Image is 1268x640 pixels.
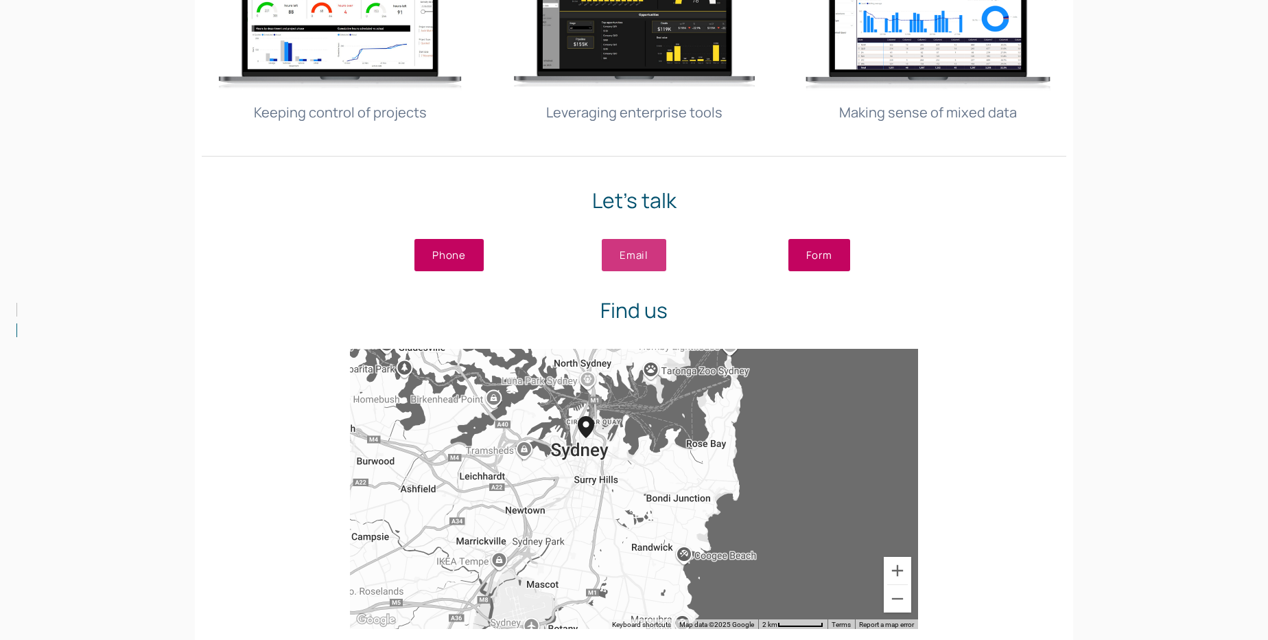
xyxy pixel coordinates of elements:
[859,621,914,628] a: Report a map error
[762,621,777,628] span: 2 km
[546,103,723,122] a: Leveraging enterprise tools
[832,621,851,628] a: Terms
[202,185,1066,216] h2: Let’s talk
[578,416,611,460] div: White Box Analytics 5 Martin Place Sydney, NSW, 2000, Australia
[202,295,1066,325] h2: Find us
[602,239,666,271] a: Email
[839,103,1017,122] a: Making sense of mixed data
[679,621,754,628] span: Map data ©2025 Google
[353,611,399,629] a: Open this area in Google Maps (opens a new window)
[884,557,911,584] button: Zoom in
[788,239,850,271] a: Form
[758,619,827,629] button: Map Scale: 2 km per 63 pixels
[884,585,911,613] button: Zoom out
[254,103,427,122] a: Keeping control of projects
[353,611,399,629] img: Google
[414,239,484,271] a: Phone
[612,620,671,630] button: Keyboard shortcuts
